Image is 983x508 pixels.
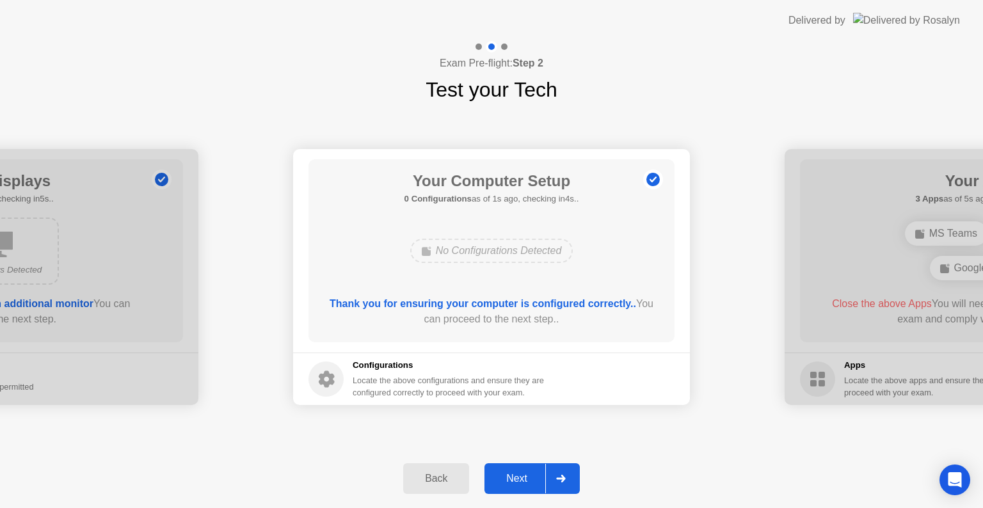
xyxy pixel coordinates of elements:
b: Thank you for ensuring your computer is configured correctly.. [330,298,636,309]
h1: Your Computer Setup [404,170,579,193]
h5: as of 1s ago, checking in4s.. [404,193,579,205]
button: Next [484,463,580,494]
button: Back [403,463,469,494]
div: Next [488,473,545,484]
div: Locate the above configurations and ensure they are configured correctly to proceed with your exam. [353,374,547,399]
div: You can proceed to the next step.. [327,296,657,327]
h5: Configurations [353,359,547,372]
img: Delivered by Rosalyn [853,13,960,28]
h1: Test your Tech [426,74,557,105]
div: Delivered by [788,13,845,28]
b: 0 Configurations [404,194,472,203]
div: Back [407,473,465,484]
b: Step 2 [513,58,543,68]
div: No Configurations Detected [410,239,573,263]
div: Open Intercom Messenger [939,464,970,495]
h4: Exam Pre-flight: [440,56,543,71]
